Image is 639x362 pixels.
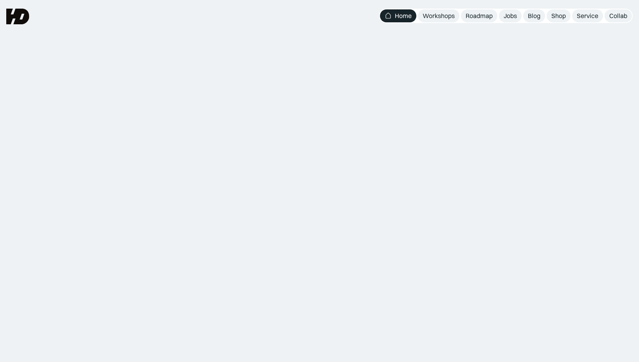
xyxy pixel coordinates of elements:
[380,9,416,22] a: Home
[423,12,455,20] div: Workshops
[547,9,571,22] a: Shop
[159,94,228,131] span: UIUX
[327,94,344,131] span: &
[609,12,627,20] div: Collab
[469,239,509,245] div: WHO’S HIRING?
[499,9,522,22] a: Jobs
[418,9,459,22] a: Workshops
[523,9,545,22] a: Blog
[395,12,412,20] div: Home
[466,12,493,20] div: Roadmap
[504,12,517,20] div: Jobs
[491,257,540,265] div: Lihat loker desain
[572,9,603,22] a: Service
[461,9,497,22] a: Roadmap
[528,12,540,20] div: Blog
[577,12,598,20] div: Service
[551,12,566,20] div: Shop
[605,9,632,22] a: Collab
